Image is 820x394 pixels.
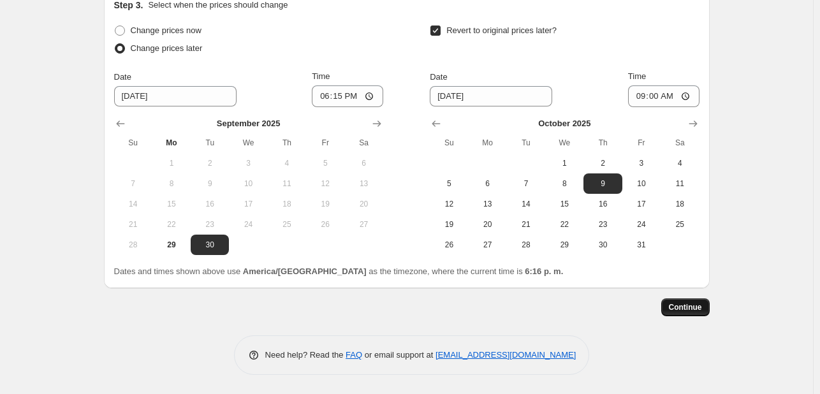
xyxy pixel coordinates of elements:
input: 9/29/2025 [430,86,552,106]
button: Sunday October 12 2025 [430,194,468,214]
span: 28 [119,240,147,250]
th: Friday [306,133,344,153]
button: Wednesday October 8 2025 [545,173,583,194]
button: Friday September 5 2025 [306,153,344,173]
span: Need help? Read the [265,350,346,360]
button: Monday October 27 2025 [469,235,507,255]
span: 1 [157,158,186,168]
span: 11 [273,179,301,189]
button: Wednesday September 24 2025 [229,214,267,235]
span: 5 [435,179,463,189]
button: Show next month, November 2025 [684,115,702,133]
th: Wednesday [545,133,583,153]
button: Saturday September 13 2025 [344,173,383,194]
button: Friday September 12 2025 [306,173,344,194]
button: Saturday September 20 2025 [344,194,383,214]
button: Sunday October 19 2025 [430,214,468,235]
span: 6 [474,179,502,189]
span: 24 [627,219,655,230]
span: 16 [196,199,224,209]
span: 24 [234,219,262,230]
span: 19 [311,199,339,209]
span: Mo [474,138,502,148]
button: Tuesday September 2 2025 [191,153,229,173]
button: Saturday October 18 2025 [661,194,699,214]
span: 13 [474,199,502,209]
span: 27 [474,240,502,250]
button: Tuesday September 30 2025 [191,235,229,255]
span: 8 [157,179,186,189]
button: Wednesday October 22 2025 [545,214,583,235]
button: Saturday September 27 2025 [344,214,383,235]
span: 23 [589,219,617,230]
span: Continue [669,302,702,312]
span: 17 [234,199,262,209]
span: Su [119,138,147,148]
button: Friday October 24 2025 [622,214,661,235]
button: Sunday October 26 2025 [430,235,468,255]
span: 9 [196,179,224,189]
span: 20 [474,219,502,230]
th: Friday [622,133,661,153]
span: 1 [550,158,578,168]
button: Tuesday October 21 2025 [507,214,545,235]
b: America/[GEOGRAPHIC_DATA] [243,266,367,276]
th: Sunday [114,133,152,153]
span: 3 [234,158,262,168]
span: Date [114,72,131,82]
span: Time [628,71,646,81]
span: 7 [512,179,540,189]
button: Monday September 8 2025 [152,173,191,194]
span: 7 [119,179,147,189]
button: Friday October 3 2025 [622,153,661,173]
span: Th [273,138,301,148]
span: 12 [311,179,339,189]
button: Saturday October 4 2025 [661,153,699,173]
span: 29 [157,240,186,250]
span: 11 [666,179,694,189]
span: 25 [273,219,301,230]
span: 14 [119,199,147,209]
input: 12:00 [628,85,699,107]
button: Thursday October 16 2025 [583,194,622,214]
span: Change prices now [131,26,201,35]
button: Thursday October 2 2025 [583,153,622,173]
input: 9/29/2025 [114,86,237,106]
span: 15 [157,199,186,209]
span: 26 [435,240,463,250]
button: Wednesday September 3 2025 [229,153,267,173]
button: Friday October 31 2025 [622,235,661,255]
span: 30 [589,240,617,250]
button: Sunday September 21 2025 [114,214,152,235]
th: Thursday [268,133,306,153]
span: 31 [627,240,655,250]
button: Monday October 13 2025 [469,194,507,214]
span: 16 [589,199,617,209]
button: Wednesday October 29 2025 [545,235,583,255]
button: Monday September 22 2025 [152,214,191,235]
span: 15 [550,199,578,209]
span: Change prices later [131,43,203,53]
button: Thursday October 23 2025 [583,214,622,235]
span: We [550,138,578,148]
span: Th [589,138,617,148]
button: Thursday September 18 2025 [268,194,306,214]
button: Sunday September 14 2025 [114,194,152,214]
input: 12:00 [312,85,383,107]
th: Tuesday [507,133,545,153]
span: Mo [157,138,186,148]
button: Wednesday October 1 2025 [545,153,583,173]
span: 10 [234,179,262,189]
span: Sa [666,138,694,148]
span: 30 [196,240,224,250]
span: 4 [273,158,301,168]
span: 18 [273,199,301,209]
button: Saturday October 25 2025 [661,214,699,235]
button: Thursday October 30 2025 [583,235,622,255]
span: 13 [349,179,377,189]
button: Tuesday October 7 2025 [507,173,545,194]
span: Time [312,71,330,81]
button: Tuesday October 14 2025 [507,194,545,214]
span: Fr [311,138,339,148]
span: Fr [627,138,655,148]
